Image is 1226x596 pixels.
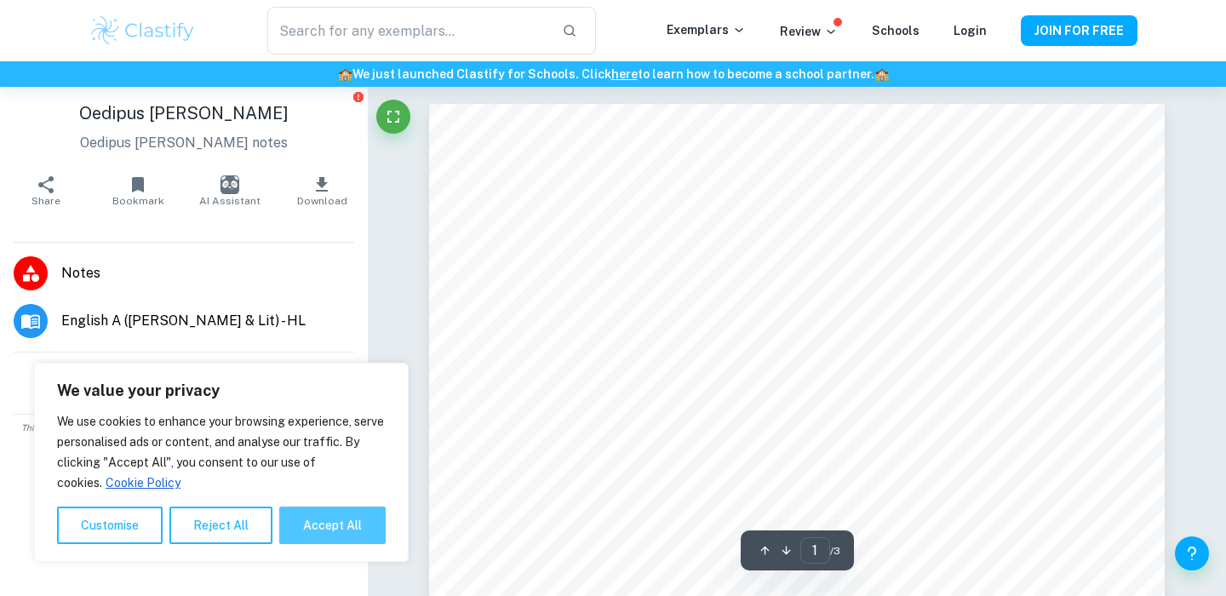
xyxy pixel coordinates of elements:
button: JOIN FOR FREE [1021,15,1137,46]
button: Reject All [169,507,272,544]
h6: We just launched Clastify for Schools. Click to learn how to become a school partner. [3,65,1223,83]
a: here [611,67,638,81]
span: Bookmark [112,195,164,207]
button: Help and Feedback [1175,536,1209,570]
button: Fullscreen [376,100,410,134]
p: Review [780,22,838,41]
img: AI Assistant [221,175,239,194]
input: Search for any exemplars... [267,7,548,54]
p: Exemplars [667,20,746,39]
a: Login [954,24,987,37]
span: / 3 [830,543,840,559]
button: Customise [57,507,163,544]
a: Schools [872,24,919,37]
p: We value your privacy [57,381,386,401]
button: Report issue [352,90,364,103]
button: AI Assistant [184,167,276,215]
span: English A ([PERSON_NAME] & Lit) - HL [61,311,354,331]
a: Cookie Policy [105,475,181,490]
img: Clastify logo [89,14,197,48]
p: We use cookies to enhance your browsing experience, serve personalised ads or content, and analys... [57,411,386,493]
span: AI Assistant [199,195,261,207]
div: We value your privacy [34,363,409,562]
span: 🏫 [874,67,889,81]
span: Share [32,195,60,207]
span: 🏫 [338,67,352,81]
span: This is an example of past student work. Do not copy or submit as your own. Use to understand the... [7,421,361,447]
button: Bookmark [92,167,184,215]
h1: Oedipus [PERSON_NAME] [14,100,354,126]
p: Oedipus [PERSON_NAME] notes [14,133,354,153]
span: Download [297,195,347,207]
span: Notes [61,263,354,284]
button: Accept All [279,507,386,544]
button: Download [276,167,368,215]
